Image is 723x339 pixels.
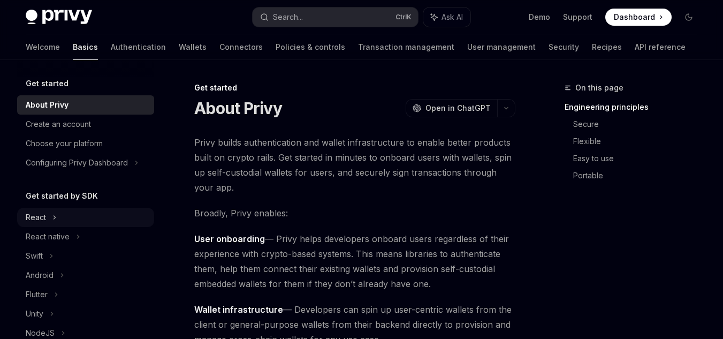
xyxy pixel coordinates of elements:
[73,34,98,60] a: Basics
[179,34,207,60] a: Wallets
[194,99,282,118] h1: About Privy
[273,11,303,24] div: Search...
[549,34,579,60] a: Security
[26,250,43,262] div: Swift
[442,12,463,22] span: Ask AI
[614,12,655,22] span: Dashboard
[423,7,470,27] button: Ask AI
[194,233,265,244] strong: User onboarding
[573,150,706,167] a: Easy to use
[194,82,515,93] div: Get started
[425,103,491,114] span: Open in ChatGPT
[680,9,697,26] button: Toggle dark mode
[575,81,623,94] span: On this page
[219,34,263,60] a: Connectors
[467,34,536,60] a: User management
[194,135,515,195] span: Privy builds authentication and wallet infrastructure to enable better products built on crypto r...
[26,118,91,131] div: Create an account
[605,9,672,26] a: Dashboard
[573,116,706,133] a: Secure
[26,99,69,111] div: About Privy
[529,12,550,22] a: Demo
[635,34,686,60] a: API reference
[26,211,46,224] div: React
[253,7,418,27] button: Search...CtrlK
[26,190,98,202] h5: Get started by SDK
[26,34,60,60] a: Welcome
[406,99,497,117] button: Open in ChatGPT
[26,137,103,150] div: Choose your platform
[111,34,166,60] a: Authentication
[565,99,706,116] a: Engineering principles
[592,34,622,60] a: Recipes
[573,167,706,184] a: Portable
[194,304,283,315] strong: Wallet infrastructure
[563,12,592,22] a: Support
[573,133,706,150] a: Flexible
[17,115,154,134] a: Create an account
[194,231,515,291] span: — Privy helps developers onboard users regardless of their experience with crypto-based systems. ...
[26,77,69,90] h5: Get started
[194,206,515,221] span: Broadly, Privy enables:
[395,13,412,21] span: Ctrl K
[26,156,128,169] div: Configuring Privy Dashboard
[276,34,345,60] a: Policies & controls
[17,134,154,153] a: Choose your platform
[26,269,54,282] div: Android
[26,307,43,320] div: Unity
[26,230,70,243] div: React native
[26,10,92,25] img: dark logo
[17,95,154,115] a: About Privy
[26,288,48,301] div: Flutter
[358,34,454,60] a: Transaction management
